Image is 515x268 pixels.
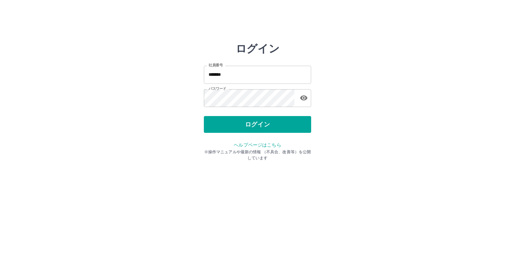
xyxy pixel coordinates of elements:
label: パスワード [209,86,226,91]
p: ※操作マニュアルや最新の情報 （不具合、改善等）を公開しています [204,149,311,161]
a: ヘルプページはこちら [234,142,281,148]
label: 社員番号 [209,63,223,68]
h2: ログイン [236,42,280,55]
button: ログイン [204,116,311,133]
